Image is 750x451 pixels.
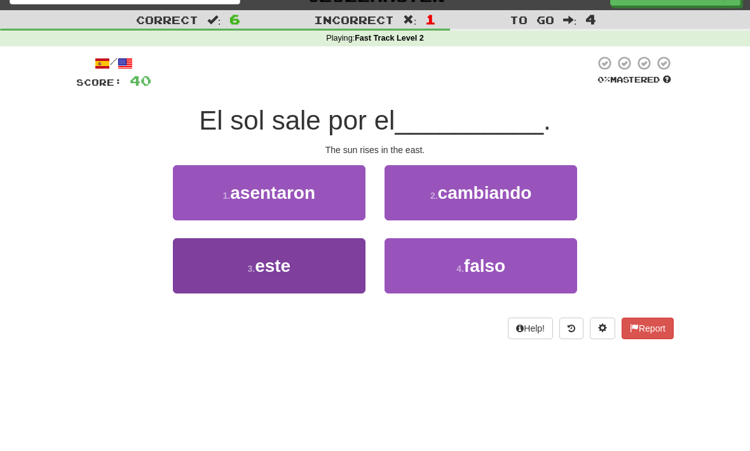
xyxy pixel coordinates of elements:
[76,144,674,156] div: The sun rises in the east.
[207,15,221,25] span: :
[173,165,365,220] button: 1.asentaron
[230,183,315,203] span: asentaron
[385,238,577,293] button: 4.falso
[199,105,395,135] span: El sol sale por el
[430,191,438,201] small: 2 .
[510,13,554,26] span: To go
[543,105,551,135] span: .
[456,264,464,274] small: 4 .
[425,11,436,27] span: 1
[385,165,577,220] button: 2.cambiando
[223,191,231,201] small: 1 .
[76,55,151,71] div: /
[130,72,151,88] span: 40
[355,34,424,43] strong: Fast Track Level 2
[622,318,674,339] button: Report
[173,238,365,293] button: 3.este
[76,77,122,88] span: Score:
[314,13,394,26] span: Incorrect
[438,183,532,203] span: cambiando
[563,15,577,25] span: :
[585,11,596,27] span: 4
[403,15,417,25] span: :
[595,74,674,86] div: Mastered
[559,318,583,339] button: Round history (alt+y)
[464,256,505,276] span: falso
[508,318,553,339] button: Help!
[229,11,240,27] span: 6
[395,105,543,135] span: __________
[255,256,290,276] span: este
[136,13,198,26] span: Correct
[247,264,255,274] small: 3 .
[597,74,610,84] span: 0 %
